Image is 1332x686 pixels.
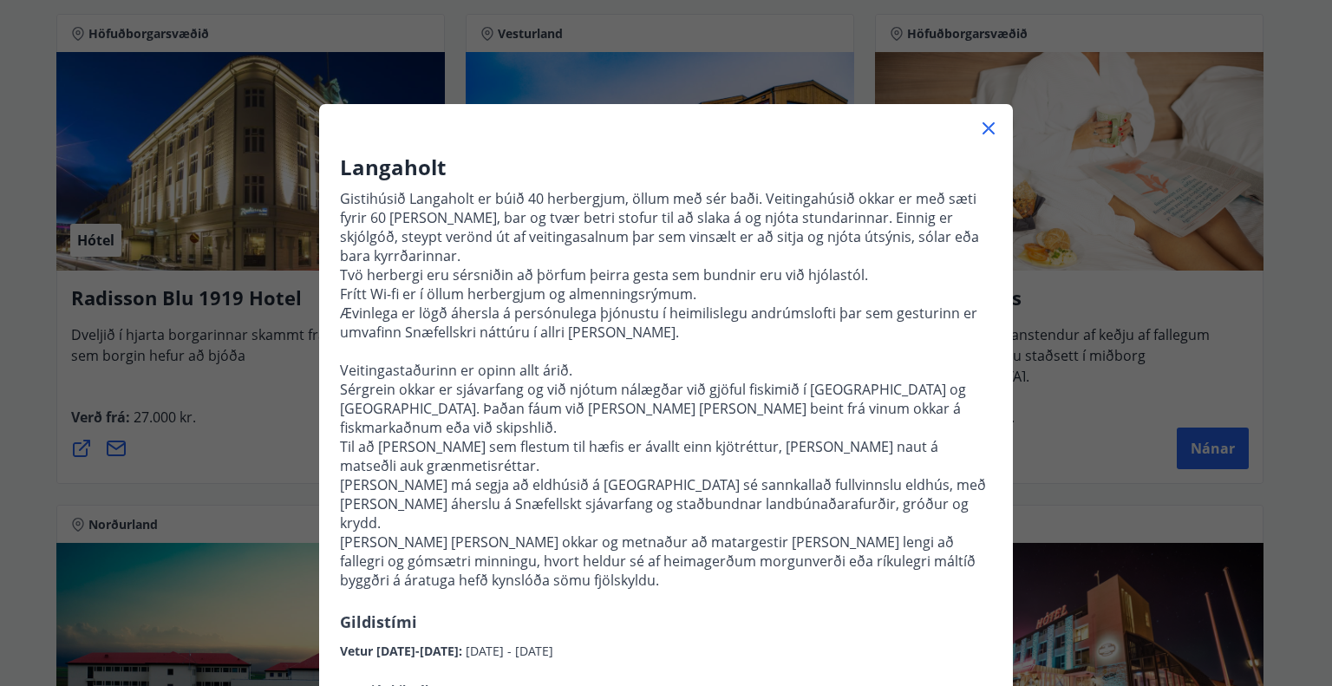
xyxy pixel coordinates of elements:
[340,153,992,182] h3: Langaholt
[340,437,992,475] p: Til að [PERSON_NAME] sem flestum til hæfis er ávallt einn kjötréttur, [PERSON_NAME] naut á matseð...
[340,189,992,265] p: Gistihúsið Langaholt er búið 40 herbergjum, öllum með sér baði. Veitingahúsið okkar er með sæti f...
[340,361,992,380] p: Veitingastaðurinn er opinn allt árið.
[340,532,992,590] p: [PERSON_NAME] [PERSON_NAME] okkar og metnaður að matargestir [PERSON_NAME] lengi að fallegri og g...
[340,380,992,437] p: Sérgrein okkar er sjávarfang og við njótum nálægðar við gjöful fiskimið í [GEOGRAPHIC_DATA] og [G...
[340,643,466,659] span: Vetur [DATE]-[DATE] :
[466,643,553,659] span: [DATE] - [DATE]
[340,284,992,304] p: Frítt Wi-fi er í öllum herbergjum og almenningsrýmum.
[340,265,992,284] p: Tvö herbergi eru sérsniðin að þörfum þeirra gesta sem bundnir eru við hjólastól.
[340,304,992,342] p: Ævinlega er lögð áhersla á persónulega þjónustu í heimilislegu andrúmslofti þar sem gesturinn er ...
[340,611,417,632] span: Gildistími
[340,475,992,532] p: [PERSON_NAME] má segja að eldhúsið á [GEOGRAPHIC_DATA] sé sannkallað fullvinnslu eldhús, með [PER...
